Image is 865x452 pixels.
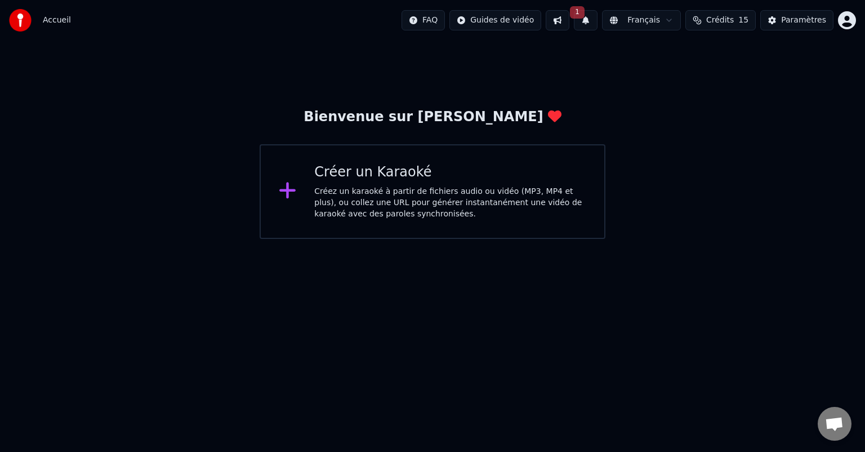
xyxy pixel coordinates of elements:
[570,6,585,19] span: 1
[574,10,598,30] button: 1
[760,10,833,30] button: Paramètres
[402,10,445,30] button: FAQ
[685,10,756,30] button: Crédits15
[314,186,586,220] div: Créez un karaoké à partir de fichiers audio ou vidéo (MP3, MP4 et plus), ou collez une URL pour g...
[314,163,586,181] div: Créer un Karaoké
[738,15,748,26] span: 15
[706,15,734,26] span: Crédits
[9,9,32,32] img: youka
[818,407,851,441] a: Ouvrir le chat
[449,10,541,30] button: Guides de vidéo
[304,108,561,126] div: Bienvenue sur [PERSON_NAME]
[43,15,71,26] span: Accueil
[781,15,826,26] div: Paramètres
[43,15,71,26] nav: breadcrumb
